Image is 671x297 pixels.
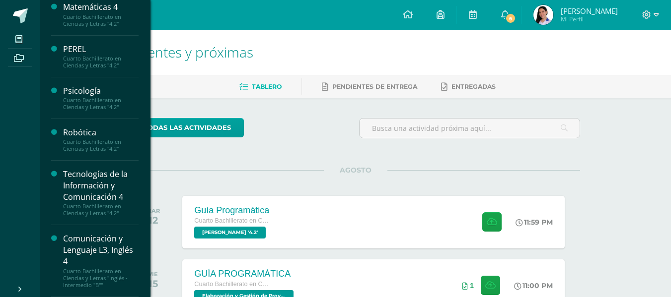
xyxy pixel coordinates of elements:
div: Cuarto Bachillerato en Ciencias y Letras "4.2" [63,203,139,217]
span: PEREL '4.2' [194,227,266,238]
span: 6 [505,13,516,24]
div: Tecnologías de la Información y Comunicación 4 [63,169,139,203]
div: 15 [148,278,158,290]
div: VIE [148,271,158,278]
a: Tablero [239,79,282,95]
span: Mi Perfil [561,15,618,23]
div: Matemáticas 4 [63,1,139,13]
input: Busca una actividad próxima aquí... [360,119,580,138]
div: 12 [146,214,160,226]
a: todas las Actividades [131,118,244,137]
div: Cuarto Bachillerato en Ciencias y Letras "4.2" [63,138,139,152]
a: Entregadas [441,79,496,95]
div: Cuarto Bachillerato en Ciencias y Letras "4.2" [63,13,139,27]
a: PsicologíaCuarto Bachillerato en Ciencias y Letras "4.2" [63,85,139,111]
a: Comunicación y Lenguaje L3, Inglés 4Cuarto Bachillerato en Ciencias y Letras "Inglés - Intermedio... [63,233,139,288]
a: Pendientes de entrega [322,79,417,95]
div: 11:59 PM [516,218,553,227]
span: AGOSTO [324,166,387,175]
div: Cuarto Bachillerato en Ciencias y Letras "4.2" [63,55,139,69]
div: GUÍA PROGRAMÁTICA [194,269,296,279]
div: Robótica [63,127,139,138]
div: Comunicación y Lenguaje L3, Inglés 4 [63,233,139,267]
span: Tablero [252,83,282,90]
div: Archivos entregados [462,282,474,290]
a: Matemáticas 4Cuarto Bachillerato en Ciencias y Letras "4.2" [63,1,139,27]
span: Pendientes de entrega [332,83,417,90]
div: PEREL [63,44,139,55]
span: 1 [470,282,474,290]
a: Tecnologías de la Información y Comunicación 4Cuarto Bachillerato en Ciencias y Letras "4.2" [63,169,139,217]
span: Cuarto Bachillerato en Ciencias y Letras [194,281,269,288]
div: 11:00 PM [514,281,553,290]
div: Guía Programática [194,205,269,216]
img: 8520479758772255b6dedb52aecd13f8.png [533,5,553,25]
div: Cuarto Bachillerato en Ciencias y Letras "Inglés - Intermedio "B"" [63,268,139,289]
a: PERELCuarto Bachillerato en Ciencias y Letras "4.2" [63,44,139,69]
a: RobóticaCuarto Bachillerato en Ciencias y Letras "4.2" [63,127,139,152]
div: Psicología [63,85,139,97]
span: [PERSON_NAME] [561,6,618,16]
div: Cuarto Bachillerato en Ciencias y Letras "4.2" [63,97,139,111]
div: MAR [146,207,160,214]
span: Actividades recientes y próximas [52,43,253,61]
span: Entregadas [451,83,496,90]
span: Cuarto Bachillerato en Ciencias y Letras [194,217,269,224]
